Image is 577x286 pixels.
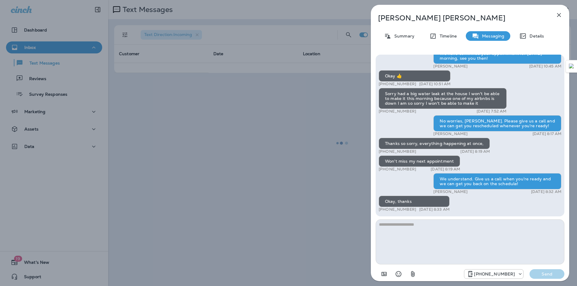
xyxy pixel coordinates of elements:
p: [DATE] 8:33 AM [419,207,450,212]
div: Okay, thanks [379,196,450,207]
p: Summary [391,34,414,38]
p: [PERSON_NAME] [433,64,468,69]
p: Timeline [437,34,457,38]
p: [PHONE_NUMBER] [379,167,416,172]
p: [PERSON_NAME] [PERSON_NAME] [378,14,542,22]
p: [DATE] 8:17 AM [533,131,561,136]
p: [PHONE_NUMBER] [379,82,416,86]
p: [PHONE_NUMBER] [379,207,416,212]
div: Okay 👍 [379,70,450,82]
button: Add in a premade template [378,268,390,280]
div: We have confirmed your appointment for [DATE] morning, see you then! [433,48,561,64]
p: [DATE] 8:32 AM [531,189,561,194]
p: [PHONE_NUMBER] [379,149,416,154]
p: Details [527,34,544,38]
div: We understand. Give us a call when you're ready and we can get you back on the schedule! [433,173,561,189]
p: [PERSON_NAME] [433,189,468,194]
div: Sorry had a big water leak at the house I won't be able to make it this morning because one of my... [379,88,507,109]
p: [PHONE_NUMBER] [379,109,416,114]
p: [DATE] 7:52 AM [477,109,507,114]
p: [DATE] 10:51 AM [419,82,450,86]
div: No worries, [PERSON_NAME]. Please give us a call and we can get you rescheduled whenever you're r... [433,115,561,131]
p: Messaging [479,34,504,38]
img: Detect Auto [569,64,574,69]
p: [DATE] 8:19 AM [431,167,460,172]
button: Select an emoji [392,268,405,280]
div: +1 (405) 873-8731 [464,270,523,278]
p: [DATE] 10:45 AM [529,64,561,69]
p: [PERSON_NAME] [433,131,468,136]
div: Thanks so sorry, everything happening at once, [379,138,490,149]
div: Won't miss my next appointment [379,155,460,167]
p: [DATE] 8:19 AM [460,149,490,154]
p: [PHONE_NUMBER] [474,272,515,276]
